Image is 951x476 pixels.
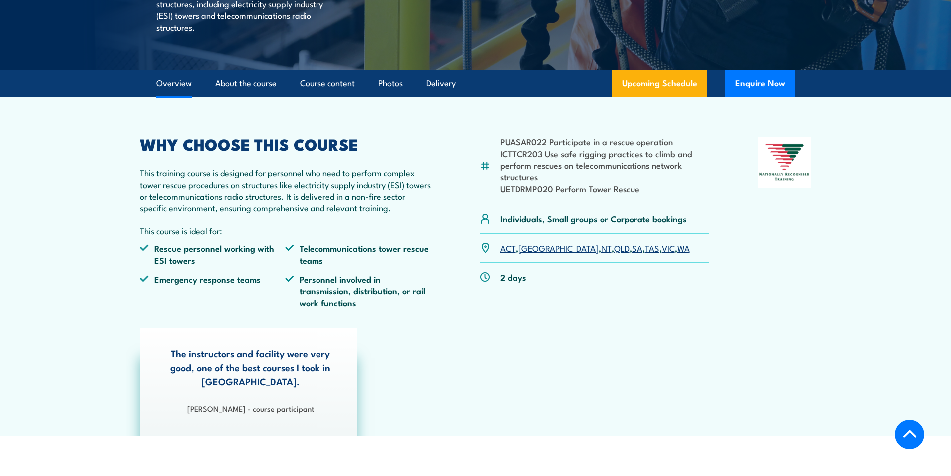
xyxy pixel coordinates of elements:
[500,136,709,147] li: PUASAR022 Participate in a rescue operation
[500,213,687,224] p: Individuals, Small groups or Corporate bookings
[645,242,659,254] a: TAS
[140,137,431,151] h2: WHY CHOOSE THIS COURSE
[285,273,431,308] li: Personnel involved in transmission, distribution, or rail work functions
[140,242,286,266] li: Rescue personnel working with ESI towers
[500,242,516,254] a: ACT
[632,242,642,254] a: SA
[187,403,314,414] strong: [PERSON_NAME] - course participant
[140,167,431,214] p: This training course is designed for personnel who need to perform complex tower rescue procedure...
[662,242,675,254] a: VIC
[500,242,690,254] p: , , , , , , ,
[378,70,403,97] a: Photos
[758,137,812,188] img: Nationally Recognised Training logo.
[614,242,630,254] a: QLD
[140,225,431,236] p: This course is ideal for:
[518,242,599,254] a: [GEOGRAPHIC_DATA]
[285,242,431,266] li: Telecommunications tower rescue teams
[169,346,332,388] p: The instructors and facility were very good, one of the best courses I took in [GEOGRAPHIC_DATA].
[612,70,707,97] a: Upcoming Schedule
[500,148,709,183] li: ICTTCR203 Use safe rigging practices to climb and perform rescues on telecommunications network s...
[426,70,456,97] a: Delivery
[500,183,709,194] li: UETDRMP020 Perform Tower Rescue
[140,273,286,308] li: Emergency response teams
[156,70,192,97] a: Overview
[601,242,612,254] a: NT
[725,70,795,97] button: Enquire Now
[677,242,690,254] a: WA
[500,271,526,283] p: 2 days
[300,70,355,97] a: Course content
[215,70,277,97] a: About the course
